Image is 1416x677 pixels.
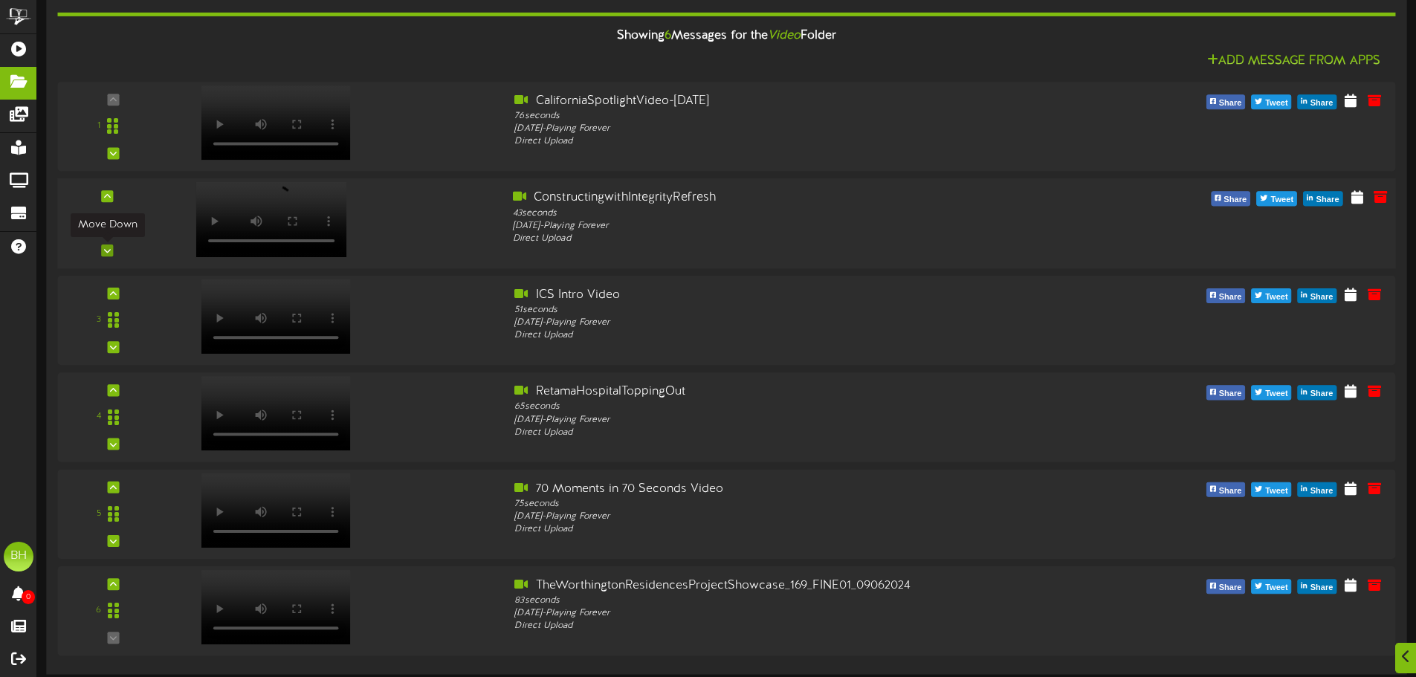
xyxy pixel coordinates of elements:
[514,607,1050,620] div: [DATE] - Playing Forever
[1206,482,1246,497] button: Share
[1307,386,1336,403] span: Share
[1216,580,1245,596] span: Share
[514,123,1050,135] div: [DATE] - Playing Forever
[1298,94,1337,109] button: Share
[1211,191,1250,206] button: Share
[1216,483,1245,499] span: Share
[1216,289,1245,305] span: Share
[514,427,1050,439] div: Direct Upload
[514,481,1050,498] div: 70 Moments in 70 Seconds Video
[1307,483,1336,499] span: Share
[768,29,801,42] i: Video
[514,304,1050,317] div: 51 seconds
[1251,288,1291,303] button: Tweet
[1307,580,1336,596] span: Share
[1298,482,1337,497] button: Share
[514,329,1050,342] div: Direct Upload
[665,29,671,42] span: 6
[513,233,1053,245] div: Direct Upload
[514,317,1050,329] div: [DATE] - Playing Forever
[514,401,1050,413] div: 65 seconds
[1303,191,1342,206] button: Share
[1206,386,1246,401] button: Share
[514,287,1050,304] div: ICS Intro Video
[1267,192,1296,208] span: Tweet
[1206,94,1246,109] button: Share
[514,135,1050,148] div: Direct Upload
[1307,95,1336,111] span: Share
[514,511,1050,523] div: [DATE] - Playing Forever
[514,595,1050,607] div: 83 seconds
[513,220,1053,233] div: [DATE] - Playing Forever
[1216,95,1245,111] span: Share
[1298,288,1337,303] button: Share
[1203,52,1385,71] button: Add Message From Apps
[1262,386,1290,403] span: Tweet
[1262,95,1290,111] span: Tweet
[514,620,1050,632] div: Direct Upload
[1251,386,1291,401] button: Tweet
[96,605,101,618] div: 6
[1221,192,1249,208] span: Share
[514,93,1050,110] div: CaliforniaSpotlightVideo-[DATE]
[514,498,1050,511] div: 75 seconds
[22,590,35,604] span: 0
[1256,191,1297,206] button: Tweet
[1262,483,1290,499] span: Tweet
[514,110,1050,123] div: 76 seconds
[1216,386,1245,403] span: Share
[1298,386,1337,401] button: Share
[514,383,1050,401] div: RetamaHospitalToppingOut
[1262,289,1290,305] span: Tweet
[1307,289,1336,305] span: Share
[513,190,1053,207] div: ConstructingwithIntegrityRefresh
[1298,579,1337,594] button: Share
[1251,579,1291,594] button: Tweet
[514,577,1050,595] div: TheWorthingtonResidencesProjectShowcase_169_FINE01_09062024
[513,207,1053,219] div: 43 seconds
[1251,94,1291,109] button: Tweet
[1262,580,1290,596] span: Tweet
[514,413,1050,426] div: [DATE] - Playing Forever
[46,20,1406,52] div: Showing Messages for the Folder
[1206,579,1246,594] button: Share
[1251,482,1291,497] button: Tweet
[1313,192,1342,208] span: Share
[514,523,1050,536] div: Direct Upload
[4,542,33,571] div: BH
[1206,288,1246,303] button: Share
